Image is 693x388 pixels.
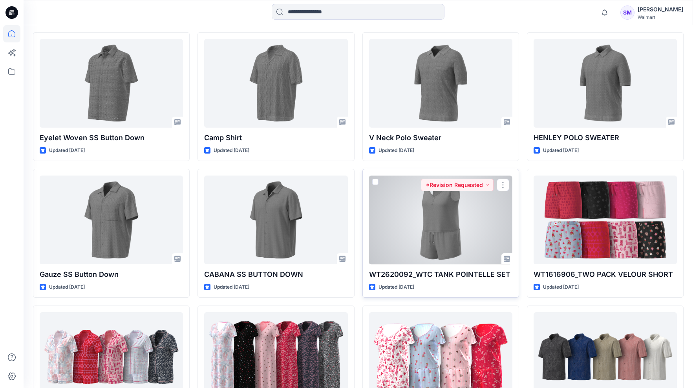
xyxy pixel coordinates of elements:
p: Updated [DATE] [214,146,249,155]
a: WT2620092_WTC TANK POINTELLE SET [369,176,512,264]
p: Updated [DATE] [214,283,249,291]
a: Eyelet Woven SS Button Down [40,39,183,128]
p: Eyelet Woven SS Button Down [40,132,183,143]
p: Gauze SS Button Down [40,269,183,280]
a: WT1616906_TWO PACK VELOUR SHORT [534,176,677,264]
p: HENLEY POLO SWEATER [534,132,677,143]
div: [PERSON_NAME] [638,5,683,14]
p: V Neck Polo Sweater [369,132,512,143]
p: Updated [DATE] [543,283,579,291]
a: V Neck Polo Sweater [369,39,512,128]
a: HENLEY POLO SWEATER [534,39,677,128]
p: CABANA SS BUTTON DOWN [204,269,347,280]
p: Updated [DATE] [378,283,414,291]
div: SM [620,5,634,20]
p: WT1616906_TWO PACK VELOUR SHORT [534,269,677,280]
p: Updated [DATE] [378,146,414,155]
p: Updated [DATE] [543,146,579,155]
p: WT2620092_WTC TANK POINTELLE SET [369,269,512,280]
p: Updated [DATE] [49,146,85,155]
p: Camp Shirt [204,132,347,143]
p: Updated [DATE] [49,283,85,291]
a: CABANA SS BUTTON DOWN [204,176,347,264]
div: Walmart [638,14,683,20]
a: Camp Shirt [204,39,347,128]
a: Gauze SS Button Down [40,176,183,264]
